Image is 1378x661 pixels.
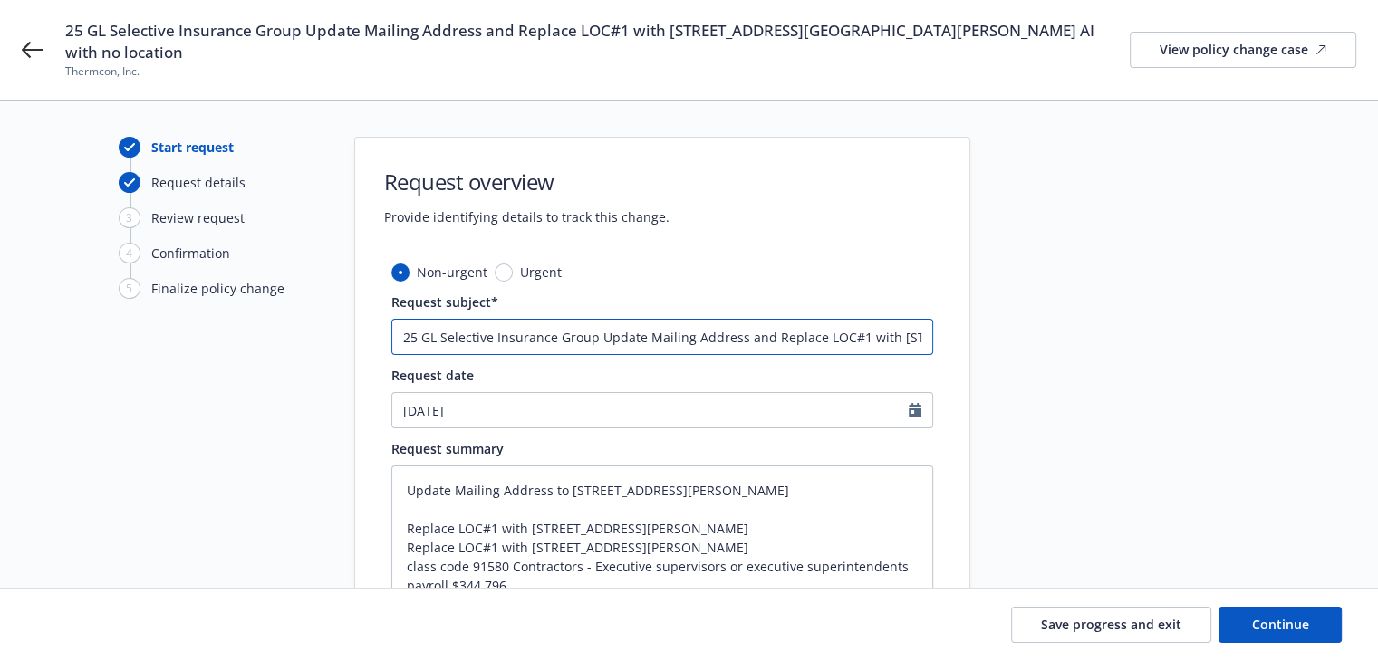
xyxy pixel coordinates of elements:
[392,393,909,427] input: MM/DD/YYYY
[151,208,245,227] div: Review request
[391,319,933,355] input: The subject will appear in the summary list view for quick reference.
[391,293,498,311] span: Request subject*
[391,263,410,282] input: Non-urgent
[151,244,230,263] div: Confirmation
[119,243,140,263] div: 4
[151,138,234,157] div: Start request
[119,278,140,299] div: 5
[151,279,284,298] div: Finalize policy change
[1041,616,1181,633] span: Save progress and exit
[1160,33,1326,67] div: View policy change case
[417,263,487,282] span: Non-urgent
[1219,607,1342,643] button: Continue
[65,20,1130,63] span: 25 GL Selective Insurance Group Update Mailing Address and Replace LOC#1 with [STREET_ADDRESS][GE...
[520,263,562,282] span: Urgent
[495,263,513,282] input: Urgent
[391,367,474,384] span: Request date
[151,173,246,192] div: Request details
[1252,616,1309,633] span: Continue
[1130,32,1356,68] a: View policy change case
[909,403,921,417] svg: Calendar
[65,63,1130,80] span: Thermcon, Inc.
[1011,607,1211,643] button: Save progress and exit
[119,207,140,228] div: 3
[391,440,504,457] span: Request summary
[384,167,670,196] h1: Request overview
[384,207,670,226] span: Provide identifying details to track this change.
